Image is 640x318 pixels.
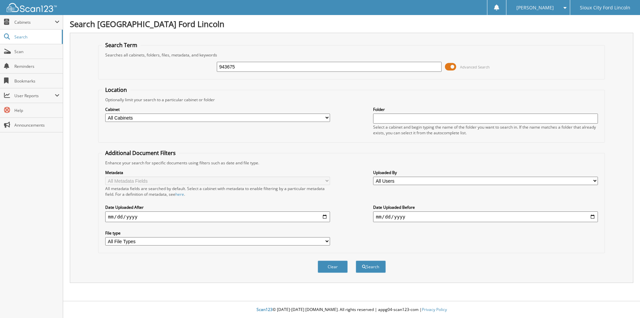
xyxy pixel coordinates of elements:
[14,49,59,54] span: Scan
[14,78,59,84] span: Bookmarks
[102,97,601,103] div: Optionally limit your search to a particular cabinet or folder
[70,18,633,29] h1: Search [GEOGRAPHIC_DATA] Ford Lincoln
[105,211,330,222] input: start
[356,261,386,273] button: Search
[607,286,640,318] iframe: Chat Widget
[14,108,59,113] span: Help
[14,34,58,40] span: Search
[105,186,330,197] div: All metadata fields are searched by default. Select a cabinet with metadata to enable filtering b...
[14,122,59,128] span: Announcements
[102,160,601,166] div: Enhance your search for specific documents using filters such as date and file type.
[7,3,57,12] img: scan123-logo-white.svg
[175,191,184,197] a: here
[460,64,490,69] span: Advanced Search
[422,307,447,312] a: Privacy Policy
[14,19,55,25] span: Cabinets
[105,204,330,210] label: Date Uploaded After
[63,302,640,318] div: © [DATE]-[DATE] [DOMAIN_NAME]. All rights reserved | appg04-scan123-com |
[105,107,330,112] label: Cabinet
[102,149,179,157] legend: Additional Document Filters
[373,124,598,136] div: Select a cabinet and begin typing the name of the folder you want to search in. If the name match...
[373,170,598,175] label: Uploaded By
[580,6,630,10] span: Sioux City Ford Lincoln
[373,211,598,222] input: end
[318,261,348,273] button: Clear
[14,93,55,99] span: User Reports
[102,41,141,49] legend: Search Term
[373,204,598,210] label: Date Uploaded Before
[516,6,554,10] span: [PERSON_NAME]
[102,86,130,94] legend: Location
[105,170,330,175] label: Metadata
[105,230,330,236] label: File type
[373,107,598,112] label: Folder
[102,52,601,58] div: Searches all cabinets, folders, files, metadata, and keywords
[257,307,273,312] span: Scan123
[14,63,59,69] span: Reminders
